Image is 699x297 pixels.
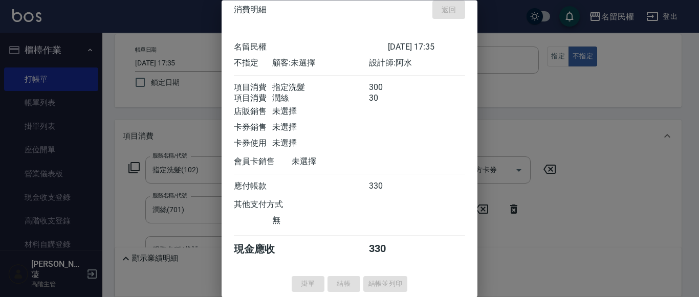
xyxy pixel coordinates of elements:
[234,139,272,149] div: 卡券使用
[369,243,407,257] div: 330
[234,181,272,192] div: 應付帳款
[234,94,272,104] div: 項目消費
[388,42,465,53] div: [DATE] 17:35
[369,94,407,104] div: 30
[272,58,368,69] div: 顧客: 未選擇
[272,94,368,104] div: 潤絲
[369,83,407,94] div: 300
[234,58,272,69] div: 不指定
[234,42,388,53] div: 名留民權
[272,83,368,94] div: 指定洗髮
[234,243,292,257] div: 現金應收
[234,157,292,168] div: 會員卡銷售
[292,157,388,168] div: 未選擇
[234,123,272,133] div: 卡券銷售
[272,123,368,133] div: 未選擇
[369,181,407,192] div: 330
[234,107,272,118] div: 店販銷售
[234,5,267,15] span: 消費明細
[272,107,368,118] div: 未選擇
[234,83,272,94] div: 項目消費
[369,58,465,69] div: 設計師: 阿水
[234,200,311,211] div: 其他支付方式
[272,216,368,226] div: 無
[272,139,368,149] div: 未選擇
